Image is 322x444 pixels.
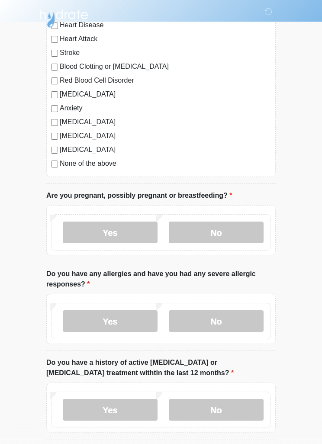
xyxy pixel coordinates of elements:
[169,310,264,332] label: No
[51,91,58,98] input: [MEDICAL_DATA]
[51,119,58,126] input: [MEDICAL_DATA]
[51,36,58,43] input: Heart Attack
[60,34,271,44] label: Heart Attack
[38,6,90,28] img: Hydrate IV Bar - Chandler Logo
[60,61,271,72] label: Blood Clotting or [MEDICAL_DATA]
[51,133,58,140] input: [MEDICAL_DATA]
[46,269,276,290] label: Do you have any allergies and have you had any severe allergic responses?
[63,399,158,421] label: Yes
[51,161,58,167] input: None of the above
[60,145,271,155] label: [MEDICAL_DATA]
[51,77,58,84] input: Red Blood Cell Disorder
[60,117,271,127] label: [MEDICAL_DATA]
[60,48,271,58] label: Stroke
[60,75,271,86] label: Red Blood Cell Disorder
[60,89,271,100] label: [MEDICAL_DATA]
[51,64,58,71] input: Blood Clotting or [MEDICAL_DATA]
[51,147,58,154] input: [MEDICAL_DATA]
[46,357,276,378] label: Do you have a history of active [MEDICAL_DATA] or [MEDICAL_DATA] treatment withtin the last 12 mo...
[169,222,264,243] label: No
[63,222,158,243] label: Yes
[169,399,264,421] label: No
[46,190,232,201] label: Are you pregnant, possibly pregnant or breastfeeding?
[51,50,58,57] input: Stroke
[63,310,158,332] label: Yes
[60,158,271,169] label: None of the above
[60,131,271,141] label: [MEDICAL_DATA]
[51,105,58,112] input: Anxiety
[60,103,271,113] label: Anxiety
